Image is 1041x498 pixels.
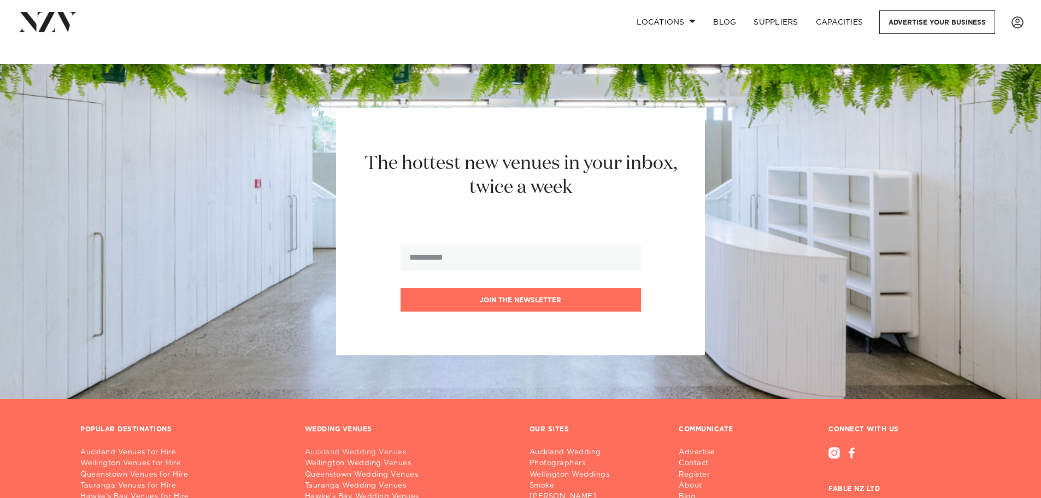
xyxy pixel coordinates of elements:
[305,425,372,434] h3: WEDDING VENUES
[879,10,995,34] a: Advertise your business
[679,447,759,458] a: Advertise
[80,425,172,434] h3: POPULAR DESTINATIONS
[530,447,662,469] a: Auckland Wedding Photographers
[679,481,759,491] a: About
[530,425,569,434] h3: OUR SITES
[305,458,512,469] a: Wellington Wedding Venues
[679,470,759,481] a: Register
[704,10,745,34] a: BLOG
[17,12,77,32] img: nzv-logo.png
[80,481,287,491] a: Tauranga Venues for Hire
[80,458,287,469] a: Wellington Venues for Hire
[305,447,512,458] a: Auckland Wedding Venues
[401,288,641,312] button: Join the newsletter
[530,470,662,481] a: Wellington Weddings
[679,458,759,469] a: Contact
[628,10,704,34] a: Locations
[80,470,287,481] a: Queenstown Venues for Hire
[351,151,690,201] h2: The hottest new venues in your inbox, twice a week
[530,481,662,491] a: Smoke
[807,10,872,34] a: Capacities
[828,425,961,434] h3: CONNECT WITH US
[80,447,287,458] a: Auckland Venues for Hire
[679,425,733,434] h3: COMMUNICATE
[305,481,512,491] a: Tauranga Wedding Venues
[305,470,512,481] a: Queenstown Wedding Venues
[745,10,807,34] a: SUPPLIERS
